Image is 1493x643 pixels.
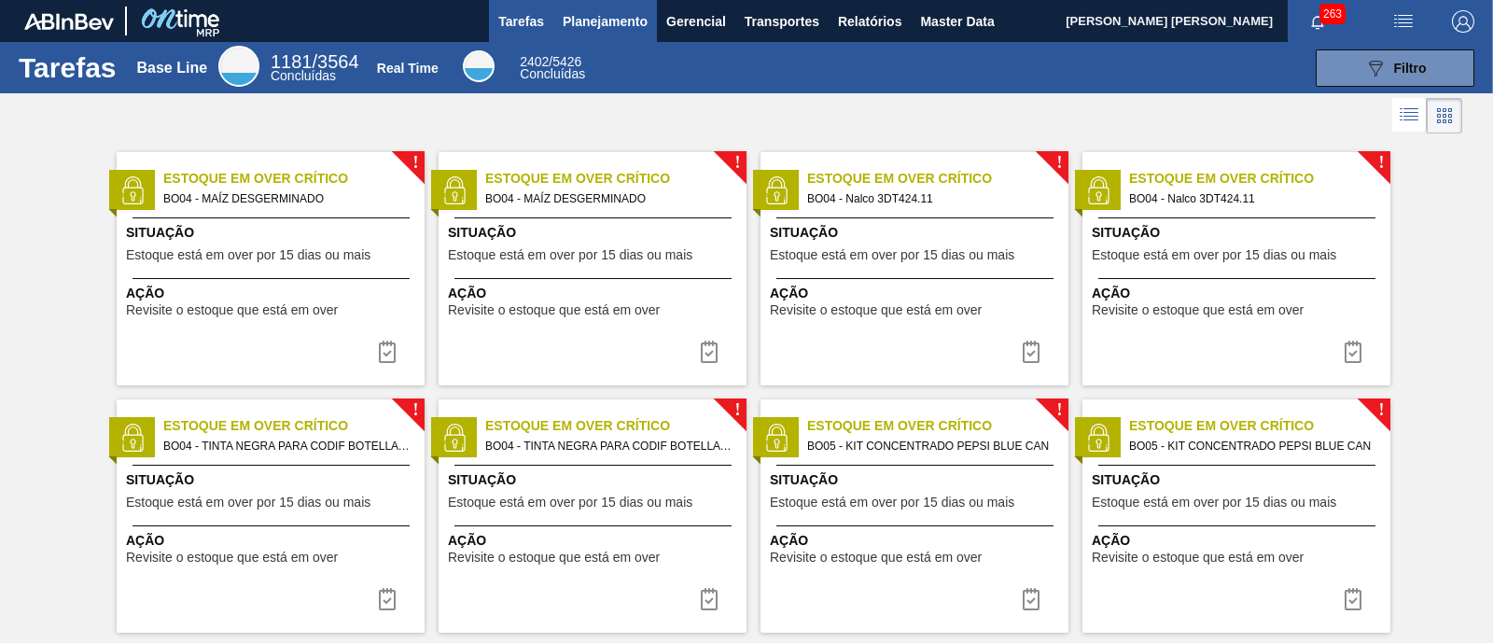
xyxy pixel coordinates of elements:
[365,333,410,370] div: Completar tarefa: 29840624
[1331,333,1375,370] button: icon-task complete
[920,10,994,33] span: Master Data
[1092,531,1386,551] span: Ação
[448,223,742,243] span: Situação
[687,580,732,618] div: Completar tarefa: 29840626
[271,54,359,82] div: Base Line
[770,284,1064,303] span: Ação
[1129,416,1390,436] span: Estoque em Over Crítico
[807,436,1053,456] span: BO05 - KIT CONCENTRADO PEPSI BLUE CAN
[126,470,420,490] span: Situação
[1084,176,1112,204] img: status
[520,56,585,80] div: Real Time
[666,10,726,33] span: Gerencial
[1084,424,1112,452] img: status
[119,176,147,204] img: status
[412,156,418,170] span: !
[770,496,1014,510] span: Estoque está em over por 15 dias ou mais
[24,13,114,30] img: TNhmsLtSVTkK8tSr43FrP2fwEKptu5GPRR3wAAAABJRU5ErkJggg==
[1056,156,1062,170] span: !
[485,169,746,189] span: Estoque em Over Crítico
[807,416,1068,436] span: Estoque em Over Crítico
[126,496,370,510] span: Estoque está em over por 15 dias ou mais
[376,341,398,363] img: icon-task complete
[1092,551,1304,565] span: Revisite o estoque que está em over
[1331,580,1375,618] div: Completar tarefa: 29840627
[1378,156,1384,170] span: !
[440,176,468,204] img: status
[271,51,359,72] span: / 3564
[1092,223,1386,243] span: Situação
[807,189,1053,209] span: BO04 - Nalco 3DT424.11
[1009,333,1053,370] button: icon-task complete
[1009,580,1053,618] button: icon-task complete
[126,248,370,262] span: Estoque está em over por 15 dias ou mais
[1092,470,1386,490] span: Situação
[271,51,313,72] span: 1181
[687,333,732,370] div: Completar tarefa: 29840624
[485,189,732,209] span: BO04 - MAÍZ DESGERMINADO
[126,303,338,317] span: Revisite o estoque que está em over
[770,223,1064,243] span: Situação
[520,54,549,69] span: 2402
[1452,10,1474,33] img: Logout
[762,176,790,204] img: status
[734,156,740,170] span: !
[1092,303,1304,317] span: Revisite o estoque que está em over
[1392,98,1427,133] div: Visão em Lista
[448,496,692,510] span: Estoque está em over por 15 dias ou mais
[163,189,410,209] span: BO04 - MAÍZ DESGERMINADO
[1427,98,1462,133] div: Visão em Cards
[377,61,439,76] div: Real Time
[687,333,732,370] button: icon-task complete
[463,50,495,82] div: Real Time
[1342,588,1364,610] img: icon-task complete
[163,436,410,456] span: BO04 - TINTA NEGRA PARA CODIF BOTELLA (5157E)
[1129,189,1375,209] span: BO04 - Nalco 3DT424.11
[1378,403,1384,417] span: !
[271,68,336,83] span: Concluídas
[448,531,742,551] span: Ação
[770,531,1064,551] span: Ação
[1020,341,1042,363] img: icon-task complete
[770,470,1064,490] span: Situação
[1392,10,1415,33] img: userActions
[838,10,901,33] span: Relatórios
[448,470,742,490] span: Situação
[734,403,740,417] span: !
[136,60,207,77] div: Base Line
[448,303,660,317] span: Revisite o estoque que está em over
[1129,436,1375,456] span: BO05 - KIT CONCENTRADO PEPSI BLUE CAN
[1331,580,1375,618] button: icon-task complete
[687,580,732,618] button: icon-task complete
[770,551,982,565] span: Revisite o estoque que está em over
[520,54,581,69] span: / 5426
[365,333,410,370] button: icon-task complete
[1319,4,1346,24] span: 263
[1129,169,1390,189] span: Estoque em Over Crítico
[119,424,147,452] img: status
[698,588,720,610] img: icon-task complete
[376,588,398,610] img: icon-task complete
[365,580,410,618] div: Completar tarefa: 29840626
[1342,341,1364,363] img: icon-task complete
[218,46,259,87] div: Base Line
[1316,49,1474,87] button: Filtro
[1092,284,1386,303] span: Ação
[126,531,420,551] span: Ação
[485,436,732,456] span: BO04 - TINTA NEGRA PARA CODIF BOTELLA (5157E)
[1331,333,1375,370] div: Completar tarefa: 29840625
[412,403,418,417] span: !
[745,10,819,33] span: Transportes
[698,341,720,363] img: icon-task complete
[440,424,468,452] img: status
[126,284,420,303] span: Ação
[563,10,648,33] span: Planejamento
[1020,588,1042,610] img: icon-task complete
[770,248,1014,262] span: Estoque está em over por 15 dias ou mais
[163,416,425,436] span: Estoque em Over Crítico
[448,248,692,262] span: Estoque está em over por 15 dias ou mais
[1009,333,1053,370] div: Completar tarefa: 29840625
[485,416,746,436] span: Estoque em Over Crítico
[1092,496,1336,510] span: Estoque está em over por 15 dias ou mais
[770,303,982,317] span: Revisite o estoque que está em over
